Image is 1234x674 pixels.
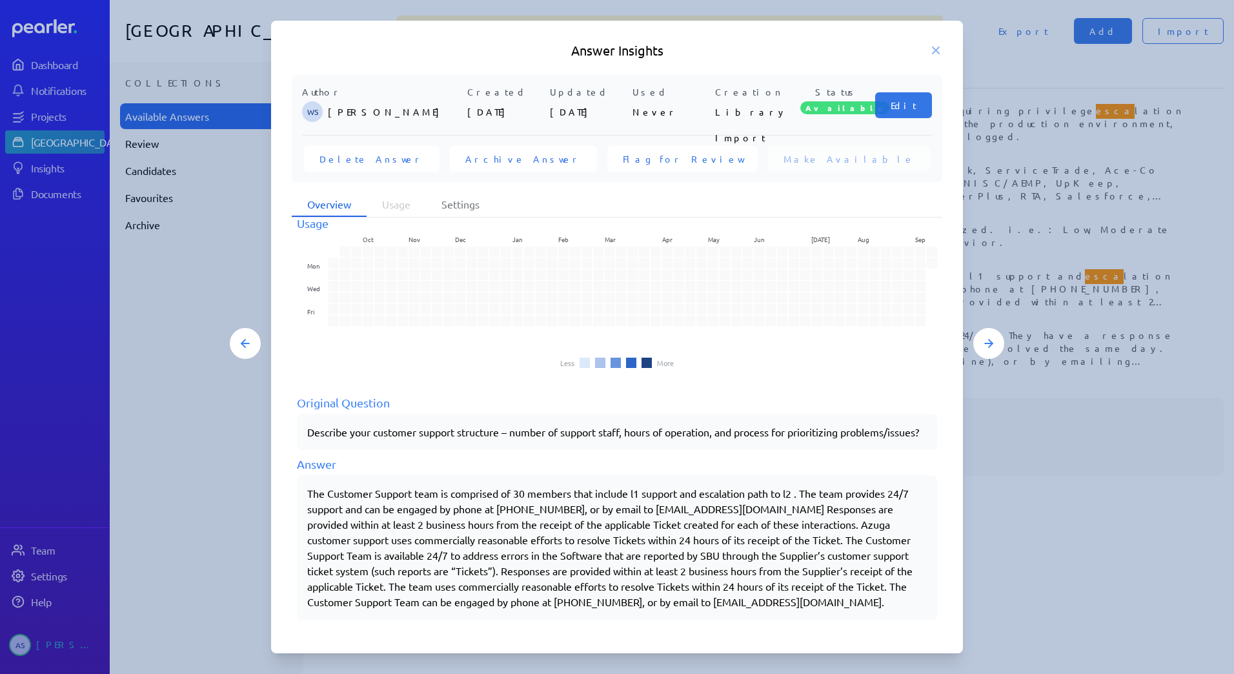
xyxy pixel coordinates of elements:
[307,261,320,271] text: Mon
[754,234,765,244] text: Jun
[550,85,627,99] p: Updated
[367,192,426,217] li: Usage
[450,146,597,172] button: Archive Answer
[607,146,758,172] button: Flag for Review
[467,99,545,125] p: [DATE]
[715,99,793,125] p: Library Import
[426,192,495,217] li: Settings
[302,85,462,99] p: Author
[811,234,830,244] text: [DATE]
[307,424,927,440] p: Describe your customer support structure – number of support staff, hours of operation, and proce...
[297,394,937,411] div: Original Question
[304,146,440,172] button: Delete Answer
[297,214,937,232] div: Usage
[784,152,915,165] span: Make Available
[465,152,582,165] span: Archive Answer
[455,234,466,244] text: Dec
[307,307,314,316] text: Fri
[632,99,710,125] p: Never
[875,92,932,118] button: Edit
[891,99,916,112] span: Edit
[662,234,673,244] text: Apr
[550,99,627,125] p: [DATE]
[715,85,793,99] p: Creation
[292,192,367,217] li: Overview
[798,85,875,99] p: Status
[467,85,545,99] p: Created
[768,146,930,172] button: Make Available
[858,234,869,244] text: Aug
[558,234,569,244] text: Feb
[623,152,742,165] span: Flag for Review
[973,328,1004,359] button: Next Answer
[800,101,889,114] span: Available
[297,455,937,473] div: Answer
[292,41,942,59] h5: Answer Insights
[328,99,462,125] p: [PERSON_NAME]
[230,328,261,359] button: Previous Answer
[915,234,925,244] text: Sep
[409,234,420,244] text: Nov
[302,101,323,122] span: Wesley Simpson
[708,234,720,244] text: May
[512,234,523,244] text: Jan
[307,485,927,609] div: The Customer Support team is comprised of 30 members that include l1 support and escalation path ...
[363,234,374,244] text: Oct
[307,283,320,293] text: Wed
[319,152,424,165] span: Delete Answer
[657,359,674,367] li: More
[560,359,574,367] li: Less
[605,234,616,244] text: Mar
[632,85,710,99] p: Used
